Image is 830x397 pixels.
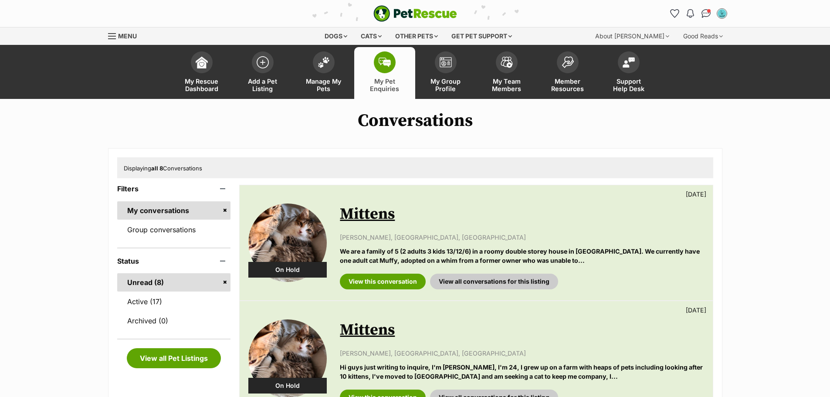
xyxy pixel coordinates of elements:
span: Manage My Pets [304,78,343,92]
p: We are a family of 5 (2 adults 3 kids 13/12/6) in a roomy double storey house in [GEOGRAPHIC_DATA... [340,247,704,265]
span: Menu [118,32,137,40]
a: View all conversations for this listing [430,274,558,289]
img: pet-enquiries-icon-7e3ad2cf08bfb03b45e93fb7055b45f3efa6380592205ae92323e6603595dc1f.svg [379,58,391,67]
div: Get pet support [445,27,518,45]
a: PetRescue [373,5,457,22]
img: group-profile-icon-3fa3cf56718a62981997c0bc7e787c4b2cf8bcc04b72c1350f741eb67cf2f40e.svg [440,57,452,68]
span: Support Help Desk [609,78,648,92]
span: Add a Pet Listing [243,78,282,92]
p: [DATE] [686,305,706,315]
p: [DATE] [686,190,706,199]
header: Filters [117,185,231,193]
a: Group conversations [117,221,231,239]
img: help-desk-icon-fdf02630f3aa405de69fd3d07c3f3aa587a6932b1a1747fa1d2bba05be0121f9.svg [623,57,635,68]
div: Cats [355,27,388,45]
a: Favourites [668,7,682,20]
a: My Rescue Dashboard [171,47,232,99]
img: dashboard-icon-eb2f2d2d3e046f16d808141f083e7271f6b2e854fb5c12c21221c1fb7104beca.svg [196,56,208,68]
img: chat-41dd97257d64d25036548639549fe6c8038ab92f7586957e7f3b1b290dea8141.svg [701,9,711,18]
a: Manage My Pets [293,47,354,99]
ul: Account quick links [668,7,729,20]
img: member-resources-icon-8e73f808a243e03378d46382f2149f9095a855e16c252ad45f914b54edf8863c.svg [562,56,574,68]
img: add-pet-listing-icon-0afa8454b4691262ce3f59096e99ab1cd57d4a30225e0717b998d2c9b9846f56.svg [257,56,269,68]
div: On Hold [248,378,327,394]
button: Notifications [684,7,698,20]
a: Member Resources [537,47,598,99]
img: team-members-icon-5396bd8760b3fe7c0b43da4ab00e1e3bb1a5d9ba89233759b79545d2d3fc5d0d.svg [501,57,513,68]
a: Menu [108,27,143,43]
img: Mittens [248,204,327,282]
div: About [PERSON_NAME] [589,27,675,45]
p: [PERSON_NAME], [GEOGRAPHIC_DATA], [GEOGRAPHIC_DATA] [340,349,704,358]
a: My Group Profile [415,47,476,99]
span: My Team Members [487,78,526,92]
a: View this conversation [340,274,426,289]
div: On Hold [248,262,327,278]
a: My conversations [117,201,231,220]
span: Member Resources [548,78,587,92]
div: Dogs [318,27,353,45]
a: Add a Pet Listing [232,47,293,99]
a: My Pet Enquiries [354,47,415,99]
img: logo-e224e6f780fb5917bec1dbf3a21bbac754714ae5b6737aabdf751b685950b380.svg [373,5,457,22]
span: My Rescue Dashboard [182,78,221,92]
div: Other pets [389,27,444,45]
a: Support Help Desk [598,47,659,99]
a: Mittens [340,320,395,340]
button: My account [715,7,729,20]
a: Mittens [340,204,395,224]
img: notifications-46538b983faf8c2785f20acdc204bb7945ddae34d4c08c2a6579f10ce5e182be.svg [687,9,694,18]
span: My Pet Enquiries [365,78,404,92]
a: My Team Members [476,47,537,99]
img: Debbie Sims profile pic [718,9,726,18]
span: Displaying Conversations [124,165,202,172]
img: manage-my-pets-icon-02211641906a0b7f246fdf0571729dbe1e7629f14944591b6c1af311fb30b64b.svg [318,57,330,68]
span: My Group Profile [426,78,465,92]
p: Hi guys just writing to inquire, I'm [PERSON_NAME], I'm 24, I grew up on a farm with heaps of pet... [340,363,704,381]
a: Unread (8) [117,273,231,292]
p: [PERSON_NAME], [GEOGRAPHIC_DATA], [GEOGRAPHIC_DATA] [340,233,704,242]
header: Status [117,257,231,265]
a: Conversations [699,7,713,20]
div: Good Reads [677,27,729,45]
strong: all 8 [151,165,163,172]
a: Archived (0) [117,312,231,330]
a: View all Pet Listings [127,348,221,368]
a: Active (17) [117,292,231,311]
